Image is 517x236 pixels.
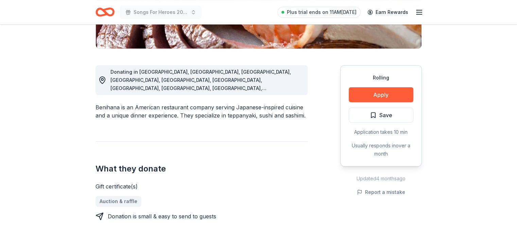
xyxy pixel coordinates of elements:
span: Plus trial ends on 11AM[DATE] [287,8,357,16]
div: Usually responds in over a month [349,142,413,158]
div: Updated 4 months ago [340,175,422,183]
button: Songs For Heroes 2025 [120,5,202,19]
div: Gift certificate(s) [96,182,308,190]
button: Apply [349,87,413,102]
span: Save [379,111,392,120]
div: Application takes 10 min [349,128,413,136]
a: Home [96,4,115,20]
button: Report a mistake [357,188,405,196]
div: Donation is small & easy to send to guests [108,212,216,220]
h2: What they donate [96,163,308,174]
div: Benihana is an American restaurant company serving Japanese-inspired cuisine and a unique dinner ... [96,103,308,120]
span: Donating in [GEOGRAPHIC_DATA], [GEOGRAPHIC_DATA], [GEOGRAPHIC_DATA], [GEOGRAPHIC_DATA], [GEOGRAPH... [110,69,291,140]
div: Rolling [349,74,413,82]
a: Auction & raffle [96,196,141,207]
button: Save [349,108,413,123]
a: Earn Rewards [363,6,412,18]
a: Plus trial ends on 11AM[DATE] [277,7,361,18]
span: Songs For Heroes 2025 [134,8,188,16]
